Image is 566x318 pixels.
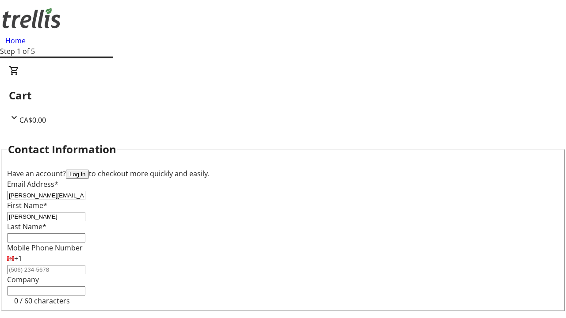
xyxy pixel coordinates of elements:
label: Email Address* [7,179,58,189]
input: (506) 234-5678 [7,265,85,274]
h2: Contact Information [8,141,116,157]
label: Last Name* [7,222,46,231]
button: Log in [66,170,89,179]
tr-character-limit: 0 / 60 characters [14,296,70,306]
h2: Cart [9,87,557,103]
span: CA$0.00 [19,115,46,125]
label: First Name* [7,201,47,210]
div: Have an account? to checkout more quickly and easily. [7,168,559,179]
div: CartCA$0.00 [9,65,557,125]
label: Company [7,275,39,284]
label: Mobile Phone Number [7,243,83,253]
